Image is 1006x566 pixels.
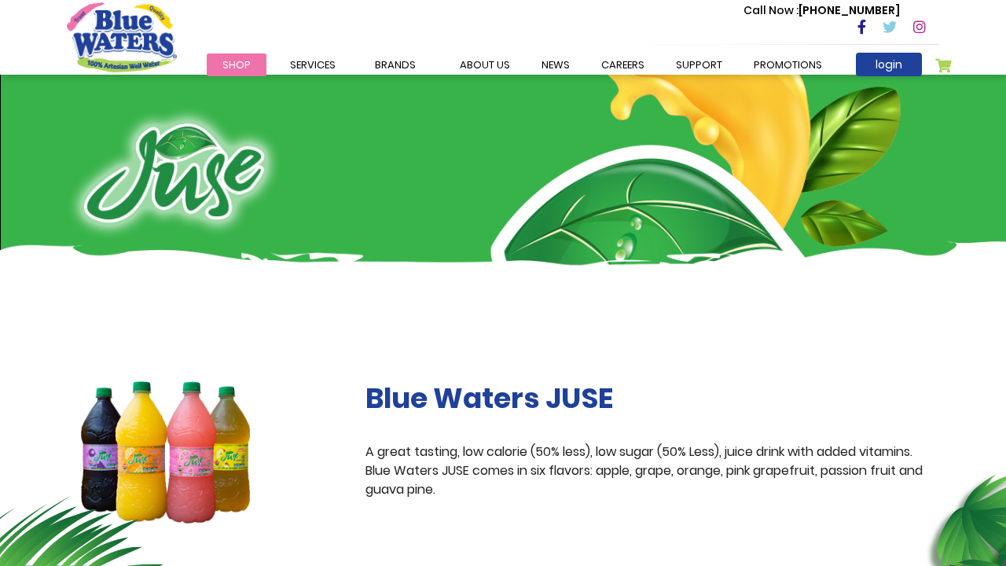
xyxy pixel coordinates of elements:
[526,53,586,76] a: News
[274,53,351,76] a: Services
[660,53,738,76] a: support
[375,57,416,72] span: Brands
[365,443,939,499] p: A great tasting, low calorie (50% less), low sugar (50% Less), juice drink with added vitamins. B...
[207,53,266,76] a: Shop
[222,57,251,72] span: Shop
[67,2,177,72] a: store logo
[743,2,900,19] p: [PHONE_NUMBER]
[290,57,336,72] span: Services
[586,53,660,76] a: careers
[359,53,431,76] a: Brands
[67,106,281,240] img: juse-logo.png
[444,53,526,76] a: about us
[856,53,922,76] a: login
[365,381,939,415] h2: Blue Waters JUSE
[743,2,799,18] span: Call Now :
[738,53,838,76] a: Promotions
